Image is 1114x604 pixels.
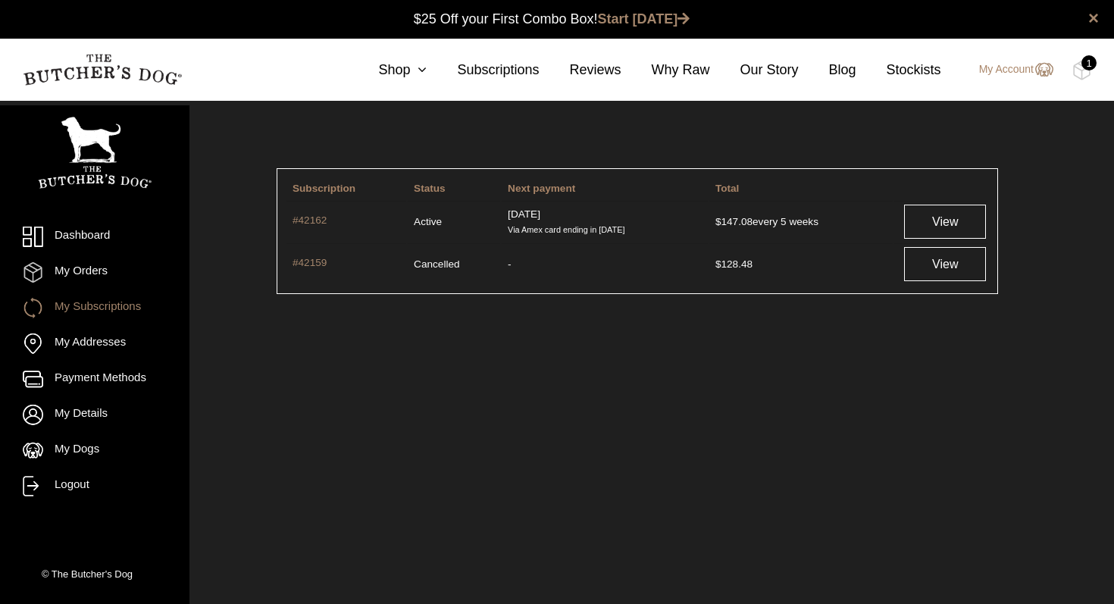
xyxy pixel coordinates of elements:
[904,205,986,239] a: View
[709,201,893,242] td: every 5 weeks
[715,258,753,270] span: 128.48
[715,216,753,227] span: 147.08
[621,60,710,80] a: Why Raw
[502,243,708,284] td: -
[23,440,167,461] a: My Dogs
[539,60,621,80] a: Reviews
[23,298,167,318] a: My Subscriptions
[502,201,708,242] td: [DATE]
[293,255,400,273] a: #42159
[408,243,500,284] td: Cancelled
[508,225,624,234] small: Via Amex card ending in [DATE]
[348,60,427,80] a: Shop
[1072,61,1091,80] img: TBD_Cart-Full.png
[293,183,355,194] span: Subscription
[23,227,167,247] a: Dashboard
[715,258,721,270] span: $
[293,213,400,230] a: #42162
[23,476,167,496] a: Logout
[598,11,690,27] a: Start [DATE]
[715,183,739,194] span: Total
[710,60,799,80] a: Our Story
[508,183,575,194] span: Next payment
[408,201,500,242] td: Active
[23,405,167,425] a: My Details
[799,60,856,80] a: Blog
[1088,9,1099,27] a: close
[23,333,167,354] a: My Addresses
[23,262,167,283] a: My Orders
[427,60,539,80] a: Subscriptions
[856,60,941,80] a: Stockists
[904,247,986,281] a: View
[23,369,167,390] a: Payment Methods
[715,216,721,227] span: $
[1081,55,1097,70] div: 1
[964,61,1053,79] a: My Account
[414,183,446,194] span: Status
[38,117,152,189] img: TBD_Portrait_Logo_White.png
